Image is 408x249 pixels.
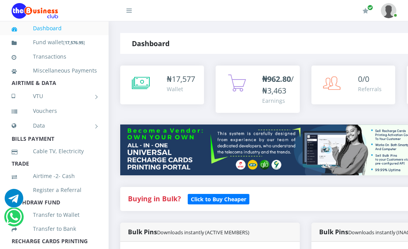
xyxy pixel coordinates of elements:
strong: Bulk Pins [128,228,249,236]
i: Renew/Upgrade Subscription [363,8,368,14]
div: Referrals [358,85,382,93]
b: Click to Buy Cheaper [191,195,246,203]
a: Cable TV, Electricity [12,142,97,160]
span: /₦3,463 [262,74,294,96]
span: 0/0 [358,74,369,84]
a: Airtime -2- Cash [12,167,97,185]
div: Wallet [167,85,195,93]
a: VTU [12,86,97,106]
small: Downloads instantly (ACTIVE MEMBERS) [157,229,249,236]
img: Logo [12,3,58,19]
a: Transfer to Wallet [12,206,97,224]
div: ₦ [167,73,195,85]
b: ₦962.80 [262,74,291,84]
strong: Buying in Bulk? [128,194,181,203]
a: Vouchers [12,102,97,120]
strong: Dashboard [132,39,169,48]
span: Renew/Upgrade Subscription [367,5,373,10]
img: User [381,3,396,18]
a: Fund wallet[17,576.95] [12,33,97,52]
a: Transfer to Bank [12,220,97,238]
a: ₦17,577 Wallet [120,66,204,104]
div: Earnings [262,97,294,105]
a: Miscellaneous Payments [12,62,97,80]
a: Data [12,116,97,135]
small: [ ] [63,40,85,45]
a: Click to Buy Cheaper [188,194,249,203]
a: Transactions [12,48,97,66]
a: ₦962.80/₦3,463 Earnings [216,66,299,113]
a: 0/0 Referrals [311,66,395,104]
a: Chat for support [5,195,23,207]
a: Chat for support [6,213,22,226]
span: 17,577 [172,74,195,84]
a: Register a Referral [12,181,97,199]
a: Dashboard [12,19,97,37]
b: 17,576.95 [65,40,83,45]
